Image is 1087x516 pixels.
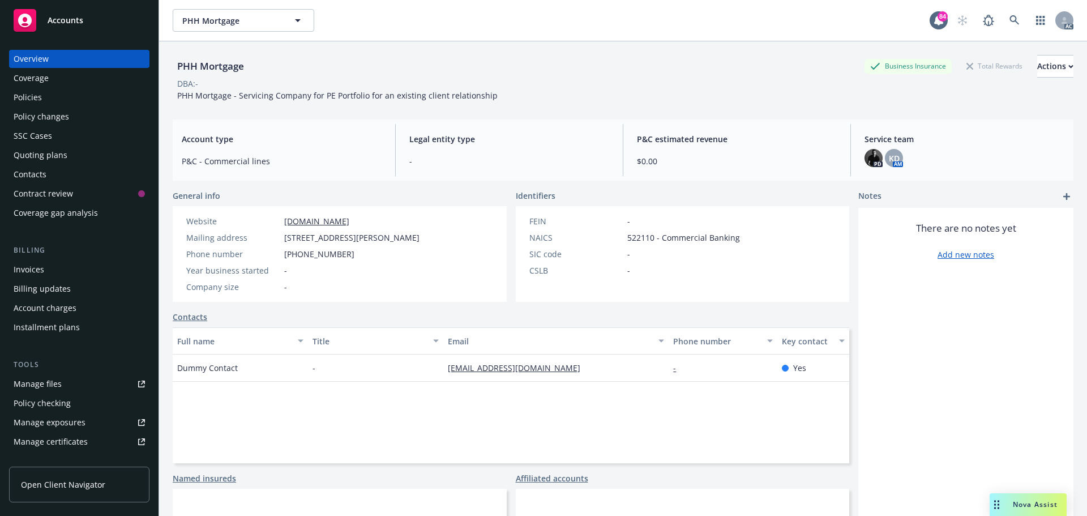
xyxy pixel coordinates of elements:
span: [PHONE_NUMBER] [284,248,354,260]
div: Website [186,215,280,227]
div: Policy changes [14,108,69,126]
span: - [409,155,609,167]
a: Contract review [9,185,149,203]
div: Policies [14,88,42,106]
button: Nova Assist [990,493,1067,516]
span: - [313,362,315,374]
a: Contacts [173,311,207,323]
button: Title [308,327,443,355]
span: [STREET_ADDRESS][PERSON_NAME] [284,232,420,244]
div: SSC Cases [14,127,52,145]
span: - [284,265,287,276]
a: Named insureds [173,472,236,484]
a: Account charges [9,299,149,317]
a: Policy changes [9,108,149,126]
span: There are no notes yet [916,221,1016,235]
a: Affiliated accounts [516,472,588,484]
span: PHH Mortgage [182,15,280,27]
a: Policies [9,88,149,106]
a: Switch app [1029,9,1052,32]
div: NAICS [529,232,623,244]
a: Manage claims [9,452,149,470]
span: P&C estimated revenue [637,133,837,145]
div: Overview [14,50,49,68]
span: 522110 - Commercial Banking [627,232,740,244]
div: FEIN [529,215,623,227]
div: Manage claims [14,452,71,470]
div: Tools [9,359,149,370]
div: Installment plans [14,318,80,336]
div: 84 [938,11,948,22]
div: Billing updates [14,280,71,298]
div: Quoting plans [14,146,67,164]
span: General info [173,190,220,202]
div: Drag to move [990,493,1004,516]
img: photo [865,149,883,167]
span: PHH Mortgage - Servicing Company for PE Portfolio for an existing client relationship [177,90,498,101]
span: Nova Assist [1013,500,1058,509]
div: Coverage [14,69,49,87]
div: DBA: - [177,78,198,89]
span: Yes [793,362,806,374]
div: Full name [177,335,291,347]
span: $0.00 [637,155,837,167]
div: Year business started [186,265,280,276]
button: Email [443,327,669,355]
span: Identifiers [516,190,555,202]
div: Title [313,335,426,347]
div: PHH Mortgage [173,59,249,74]
button: Key contact [777,327,849,355]
span: P&C - Commercial lines [182,155,382,167]
div: Email [448,335,652,347]
span: Open Client Navigator [21,479,105,491]
div: Business Insurance [865,59,952,73]
a: Coverage [9,69,149,87]
button: Actions [1037,55,1073,78]
div: Phone number [673,335,760,347]
span: - [627,265,630,276]
div: Total Rewards [961,59,1028,73]
a: SSC Cases [9,127,149,145]
a: Policy checking [9,394,149,412]
div: SIC code [529,248,623,260]
div: Manage files [14,375,62,393]
a: Billing updates [9,280,149,298]
div: Mailing address [186,232,280,244]
a: Manage certificates [9,433,149,451]
span: Dummy Contact [177,362,238,374]
div: Contacts [14,165,46,184]
a: Overview [9,50,149,68]
a: - [673,363,685,373]
div: Manage certificates [14,433,88,451]
a: Add new notes [938,249,994,261]
a: Search [1003,9,1026,32]
div: Account charges [14,299,76,317]
a: Accounts [9,5,149,36]
a: Start snowing [951,9,974,32]
a: Invoices [9,261,149,279]
span: Accounts [48,16,83,25]
a: Contacts [9,165,149,184]
a: [DOMAIN_NAME] [284,216,349,227]
div: CSLB [529,265,623,276]
a: Installment plans [9,318,149,336]
div: Manage exposures [14,413,85,432]
a: Manage exposures [9,413,149,432]
span: - [284,281,287,293]
a: Quoting plans [9,146,149,164]
div: Contract review [14,185,73,203]
span: - [627,248,630,260]
span: Notes [858,190,881,203]
div: Key contact [782,335,832,347]
div: Actions [1037,56,1073,77]
div: Policy checking [14,394,71,412]
div: Coverage gap analysis [14,204,98,222]
span: Service team [865,133,1064,145]
a: add [1060,190,1073,203]
span: KD [889,152,900,164]
span: Legal entity type [409,133,609,145]
button: PHH Mortgage [173,9,314,32]
span: - [627,215,630,227]
a: Report a Bug [977,9,1000,32]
